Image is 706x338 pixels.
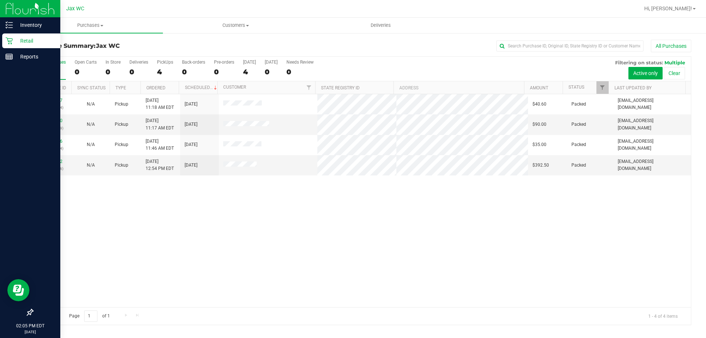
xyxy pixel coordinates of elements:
[532,162,549,169] span: $392.50
[146,138,174,152] span: [DATE] 11:46 AM EDT
[568,85,584,90] a: Status
[651,40,691,52] button: All Purchases
[3,329,57,335] p: [DATE]
[618,158,687,172] span: [EMAIL_ADDRESS][DOMAIN_NAME]
[393,81,524,94] th: Address
[6,37,13,45] inline-svg: Retail
[87,101,95,108] button: N/A
[6,21,13,29] inline-svg: Inventory
[146,117,174,131] span: [DATE] 11:17 AM EDT
[185,85,218,90] a: Scheduled
[361,22,401,29] span: Deliveries
[530,85,548,90] a: Amount
[185,141,197,148] span: [DATE]
[42,159,63,164] a: 11984152
[157,68,173,76] div: 4
[42,139,63,144] a: 11983796
[87,141,95,148] button: N/A
[243,60,256,65] div: [DATE]
[146,158,174,172] span: [DATE] 12:54 PM EDT
[32,43,252,49] h3: Purchase Summary:
[182,60,205,65] div: Back-orders
[308,18,453,33] a: Deliveries
[532,141,546,148] span: $35.00
[146,97,174,111] span: [DATE] 11:18 AM EDT
[163,18,308,33] a: Customers
[614,85,652,90] a: Last Updated By
[3,323,57,329] p: 02:05 PM EDT
[185,162,197,169] span: [DATE]
[321,85,360,90] a: State Registry ID
[157,60,173,65] div: PickUps
[286,60,314,65] div: Needs Review
[185,101,197,108] span: [DATE]
[265,68,278,76] div: 0
[223,85,246,90] a: Customer
[87,163,95,168] span: Not Applicable
[115,121,128,128] span: Pickup
[129,68,148,76] div: 0
[571,121,586,128] span: Packed
[571,141,586,148] span: Packed
[642,310,684,321] span: 1 - 4 of 4 items
[618,117,687,131] span: [EMAIL_ADDRESS][DOMAIN_NAME]
[265,60,278,65] div: [DATE]
[214,60,234,65] div: Pre-orders
[596,81,609,94] a: Filter
[7,279,29,301] iframe: Resource center
[129,60,148,65] div: Deliveries
[115,101,128,108] span: Pickup
[182,68,205,76] div: 0
[615,60,663,65] span: Filtering on status:
[146,85,165,90] a: Ordered
[6,53,13,60] inline-svg: Reports
[96,42,120,49] span: Jax WC
[77,85,106,90] a: Sync Status
[106,60,121,65] div: In Store
[87,162,95,169] button: N/A
[286,68,314,76] div: 0
[13,52,57,61] p: Reports
[18,18,163,33] a: Purchases
[571,162,586,169] span: Packed
[644,6,692,11] span: Hi, [PERSON_NAME]!
[303,81,315,94] a: Filter
[618,97,687,111] span: [EMAIL_ADDRESS][DOMAIN_NAME]
[214,68,234,76] div: 0
[13,21,57,29] p: Inventory
[42,98,63,103] a: 11983247
[115,141,128,148] span: Pickup
[571,101,586,108] span: Packed
[75,60,97,65] div: Open Carts
[18,22,163,29] span: Purchases
[163,22,308,29] span: Customers
[106,68,121,76] div: 0
[87,142,95,147] span: Not Applicable
[63,310,116,322] span: Page of 1
[532,121,546,128] span: $90.00
[87,102,95,107] span: Not Applicable
[115,162,128,169] span: Pickup
[115,85,126,90] a: Type
[664,67,685,79] button: Clear
[84,310,97,322] input: 1
[75,68,97,76] div: 0
[87,121,95,128] button: N/A
[532,101,546,108] span: $40.60
[618,138,687,152] span: [EMAIL_ADDRESS][DOMAIN_NAME]
[664,60,685,65] span: Multiple
[66,6,84,12] span: Jax WC
[87,122,95,127] span: Not Applicable
[13,36,57,45] p: Retail
[496,40,643,51] input: Search Purchase ID, Original ID, State Registry ID or Customer Name...
[243,68,256,76] div: 4
[185,121,197,128] span: [DATE]
[628,67,663,79] button: Active only
[42,118,63,123] a: 11983290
